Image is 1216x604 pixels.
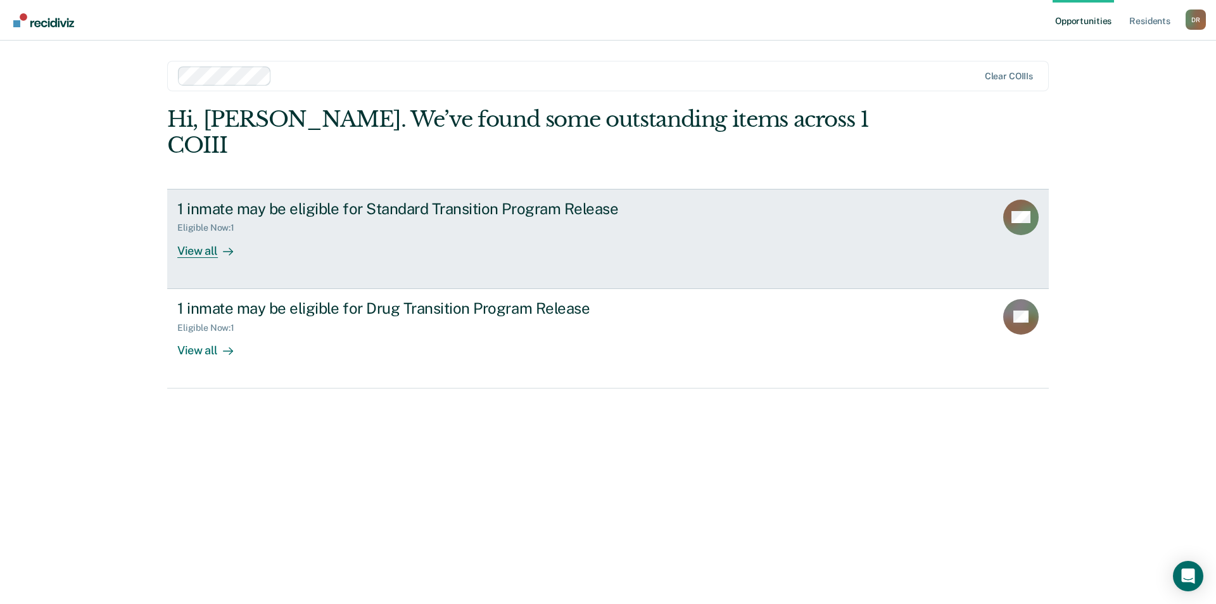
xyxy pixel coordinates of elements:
[167,106,873,158] div: Hi, [PERSON_NAME]. We’ve found some outstanding items across 1 COIII
[167,189,1049,289] a: 1 inmate may be eligible for Standard Transition Program ReleaseEligible Now:1View all
[177,299,622,318] div: 1 inmate may be eligible for Drug Transition Program Release
[177,200,622,218] div: 1 inmate may be eligible for Standard Transition Program Release
[985,71,1033,82] div: Clear COIIIs
[177,333,248,357] div: View all
[177,222,244,233] div: Eligible Now : 1
[1186,10,1206,30] button: Profile dropdown button
[177,233,248,258] div: View all
[1186,10,1206,30] div: D R
[177,323,244,333] div: Eligible Now : 1
[1173,561,1203,591] div: Open Intercom Messenger
[167,289,1049,389] a: 1 inmate may be eligible for Drug Transition Program ReleaseEligible Now:1View all
[13,13,74,27] img: Recidiviz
